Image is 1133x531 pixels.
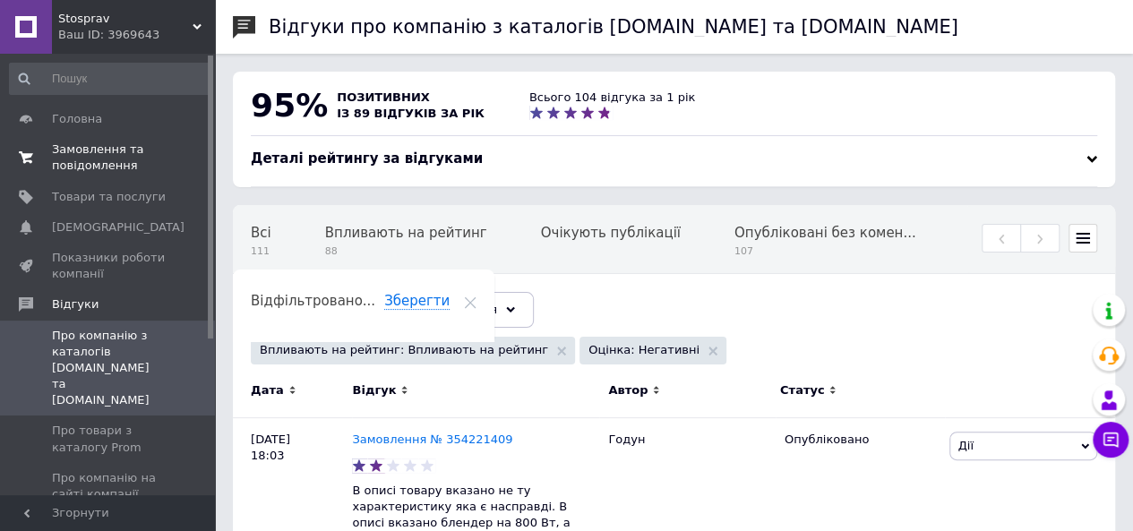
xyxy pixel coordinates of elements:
span: Дата [251,382,284,398]
span: Статус [780,382,825,398]
span: Дії [957,439,973,452]
span: Показники роботи компанії [52,250,166,282]
span: Про товари з каталогу Prom [52,423,166,455]
span: Відгук [352,382,396,398]
div: Ваш ID: 3969643 [58,27,215,43]
span: Впливають на рейтинг [325,225,487,241]
span: Головна [52,111,102,127]
span: Зберегти [384,293,450,310]
div: Опубліковані без коментаря [717,206,952,274]
span: Автор [608,382,648,398]
span: Впливають на рейтинг: Впливають на рейтинг [260,342,548,358]
span: Деталі рейтингу за відгуками [251,150,483,167]
span: 111 [251,244,271,258]
button: Чат з покупцем [1093,422,1129,458]
input: Пошук [9,63,211,95]
span: Оцінка: Негативні [588,342,700,358]
span: позитивних [337,90,430,104]
div: Опубліковано [785,432,937,448]
span: Товари та послуги [52,189,166,205]
span: із 89 відгуків за рік [337,107,485,120]
a: Замовлення № 354221409 [352,433,512,446]
span: Відгуки [52,296,99,313]
span: Опубліковані без комен... [734,225,916,241]
span: Відфільтровано... [251,293,375,309]
span: 95% [251,87,328,124]
span: Замовлення та повідомлення [52,141,166,174]
span: [DEMOGRAPHIC_DATA] [52,219,185,236]
div: Деталі рейтингу за відгуками [251,150,1097,168]
div: Всього 104 відгука за 1 рік [529,90,695,106]
span: 88 [325,244,487,258]
span: Очікують публікації [541,225,681,241]
h1: Відгуки про компанію з каталогів [DOMAIN_NAME] та [DOMAIN_NAME] [269,16,958,38]
span: 107 [734,244,916,258]
span: Всі [251,225,271,241]
span: Про компанію на сайті компанії [52,470,166,502]
span: Про компанію з каталогів [DOMAIN_NAME] та [DOMAIN_NAME] [52,328,166,409]
span: Stosprav [58,11,193,27]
